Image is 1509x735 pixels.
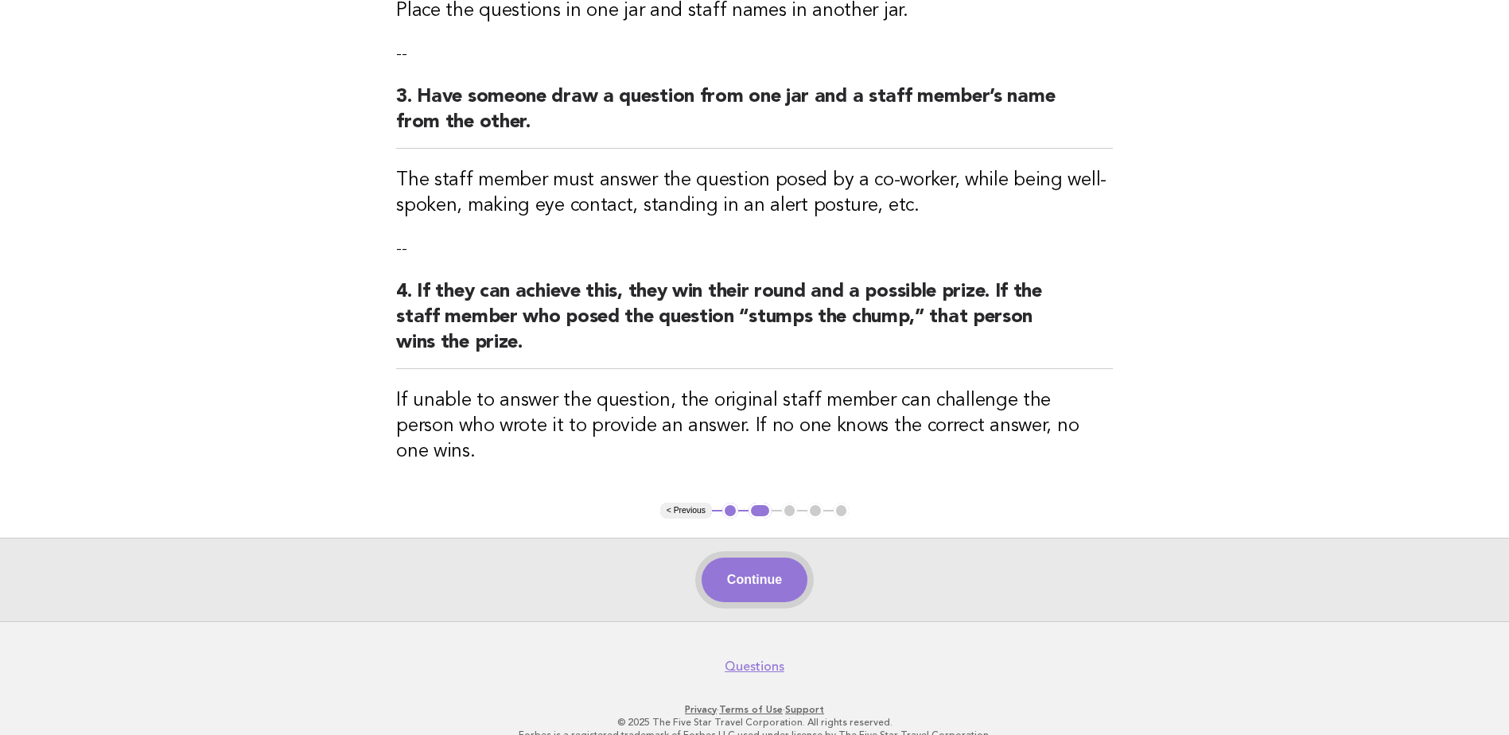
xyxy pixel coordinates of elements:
a: Privacy [685,704,717,715]
button: < Previous [660,503,712,519]
button: 1 [722,503,738,519]
p: -- [396,43,1113,65]
h3: The staff member must answer the question posed by a co-worker, while being well-spoken, making e... [396,168,1113,219]
h3: If unable to answer the question, the original staff member can challenge the person who wrote it... [396,388,1113,465]
button: Continue [702,558,807,602]
p: · · [268,703,1242,716]
button: 2 [749,503,772,519]
h2: 3. Have someone draw a question from one jar and a staff member’s name from the other. [396,84,1113,149]
a: Terms of Use [719,704,783,715]
p: © 2025 The Five Star Travel Corporation. All rights reserved. [268,716,1242,729]
a: Questions [725,659,784,675]
a: Support [785,704,824,715]
p: -- [396,238,1113,260]
h2: 4. If they can achieve this, they win their round and a possible prize. If the staff member who p... [396,279,1113,369]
